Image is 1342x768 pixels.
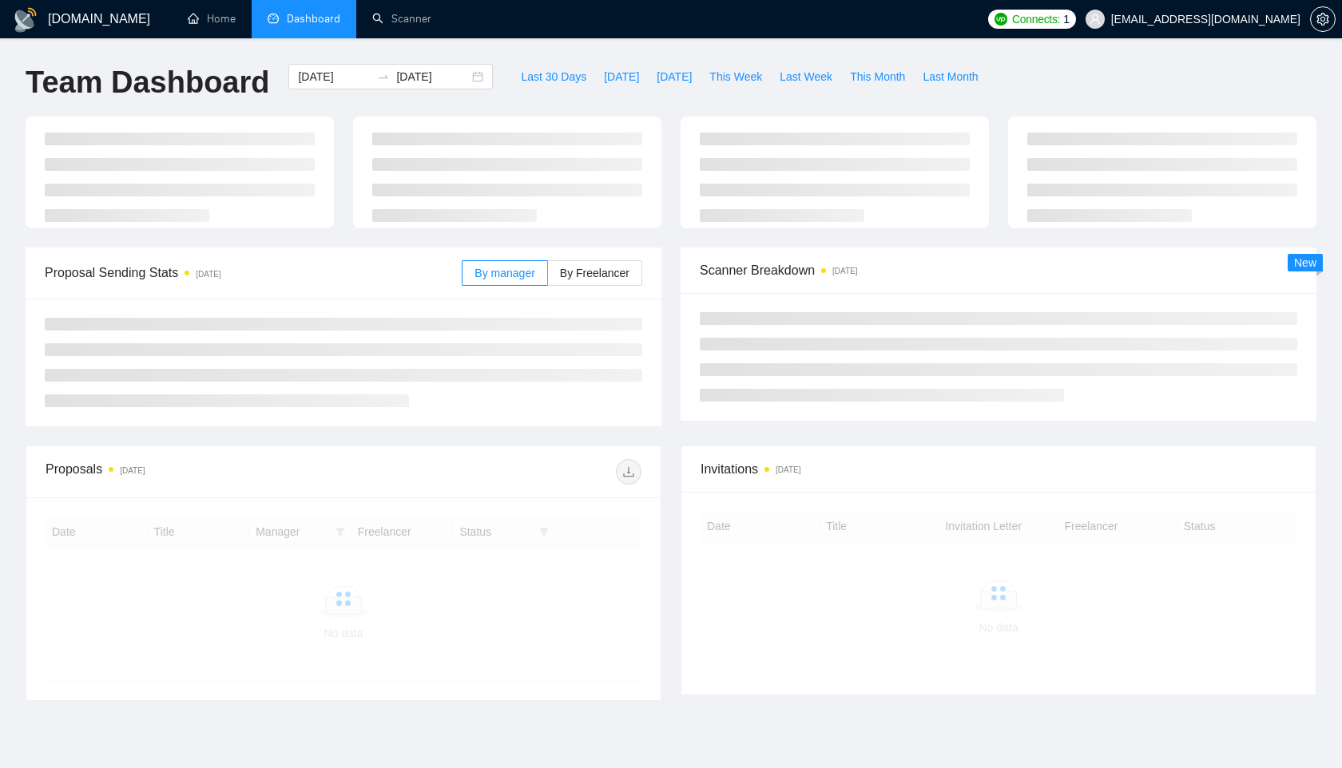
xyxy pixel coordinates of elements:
img: upwork-logo.png [995,13,1007,26]
span: Connects: [1012,10,1060,28]
span: [DATE] [604,68,639,85]
span: By Freelancer [560,267,629,279]
span: to [377,70,390,83]
button: [DATE] [648,64,701,89]
span: [DATE] [657,68,692,85]
span: Last Week [780,68,832,85]
span: This Month [850,68,905,85]
span: 1 [1063,10,1070,28]
span: This Week [709,68,762,85]
button: Last Week [771,64,841,89]
time: [DATE] [832,267,857,275]
div: Proposals [46,459,343,485]
button: This Week [701,64,771,89]
button: [DATE] [595,64,648,89]
span: Proposal Sending Stats [45,263,462,283]
span: Scanner Breakdown [700,260,1297,280]
a: searchScanner [372,12,431,26]
span: New [1294,256,1316,269]
span: By manager [474,267,534,279]
button: setting [1310,6,1336,32]
button: Last Month [914,64,987,89]
time: [DATE] [776,465,800,474]
span: Invitations [701,459,1296,479]
span: user [1090,14,1101,25]
span: dashboard [268,13,279,24]
img: logo [13,7,38,33]
button: This Month [841,64,914,89]
span: Last 30 Days [521,68,586,85]
time: [DATE] [120,466,145,475]
a: homeHome [188,12,236,26]
input: Start date [298,68,371,85]
span: setting [1311,13,1335,26]
span: Dashboard [287,12,340,26]
h1: Team Dashboard [26,64,269,101]
span: Last Month [923,68,978,85]
a: setting [1310,13,1336,26]
button: Last 30 Days [512,64,595,89]
input: End date [396,68,469,85]
span: swap-right [377,70,390,83]
time: [DATE] [196,270,220,279]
